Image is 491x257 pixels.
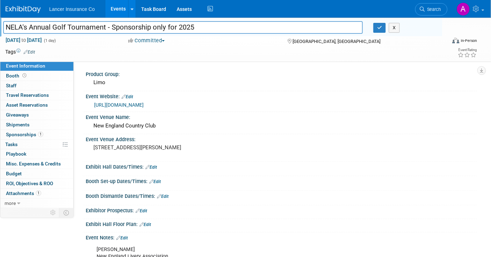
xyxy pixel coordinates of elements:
[86,69,477,78] div: Product Group:
[0,130,73,139] a: Sponsorships1
[149,179,161,184] a: Edit
[389,23,400,33] button: X
[6,181,53,186] span: ROI, Objectives & ROO
[6,122,30,127] span: Shipments
[293,39,380,44] span: [GEOGRAPHIC_DATA], [GEOGRAPHIC_DATA]
[5,142,18,147] span: Tasks
[59,208,74,217] td: Toggle Event Tabs
[93,144,241,151] pre: [STREET_ADDRESS][PERSON_NAME]
[86,91,477,100] div: Event Website:
[21,73,28,78] span: Booth not reserved yet
[415,3,447,15] a: Search
[86,205,477,214] div: Exhibitor Prospectus:
[452,38,459,43] img: Format-Inperson.png
[49,6,95,12] span: Lancer Insurance Co
[91,77,472,88] div: Limo
[20,37,27,43] span: to
[145,165,157,170] a: Edit
[86,112,477,121] div: Event Venue Name:
[94,102,144,108] a: [URL][DOMAIN_NAME]
[5,37,42,43] span: [DATE] [DATE]
[0,120,73,130] a: Shipments
[43,38,56,43] span: (1 day)
[6,83,17,88] span: Staff
[91,120,472,131] div: New England Country Club
[86,162,477,171] div: Exhibit Hall Dates/Times:
[86,191,477,200] div: Booth Dismantle Dates/Times:
[86,134,477,143] div: Event Venue Address:
[0,81,73,90] a: Staff
[5,48,35,55] td: Tags
[86,219,477,228] div: Exhibit Hall Floor Plan:
[6,190,41,196] span: Attachments
[136,208,147,213] a: Edit
[0,169,73,178] a: Budget
[0,90,73,100] a: Travel Reservations
[139,222,151,227] a: Edit
[157,194,169,199] a: Edit
[460,38,477,43] div: In-Person
[36,190,41,196] span: 1
[0,179,73,188] a: ROI, Objectives & ROO
[126,37,168,44] button: Committed
[0,100,73,110] a: Asset Reservations
[6,6,41,13] img: ExhibitDay
[0,71,73,81] a: Booth
[6,73,28,79] span: Booth
[457,2,470,16] img: Ann Barron
[6,92,49,98] span: Travel Reservations
[0,140,73,149] a: Tasks
[86,176,477,185] div: Booth Set-up Dates/Times:
[6,161,61,167] span: Misc. Expenses & Credits
[6,112,29,118] span: Giveaways
[122,94,133,99] a: Edit
[425,7,441,12] span: Search
[6,63,45,69] span: Event Information
[0,159,73,169] a: Misc. Expenses & Credits
[0,61,73,71] a: Event Information
[0,149,73,159] a: Playbook
[407,37,477,47] div: Event Format
[0,189,73,198] a: Attachments1
[6,171,22,176] span: Budget
[0,110,73,120] a: Giveaways
[6,102,48,108] span: Asset Reservations
[47,208,59,217] td: Personalize Event Tab Strip
[6,151,26,157] span: Playbook
[6,132,43,137] span: Sponsorships
[38,132,43,137] span: 1
[5,200,16,206] span: more
[116,236,128,240] a: Edit
[24,50,35,55] a: Edit
[0,199,73,208] a: more
[458,48,477,52] div: Event Rating
[86,232,477,242] div: Event Notes:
